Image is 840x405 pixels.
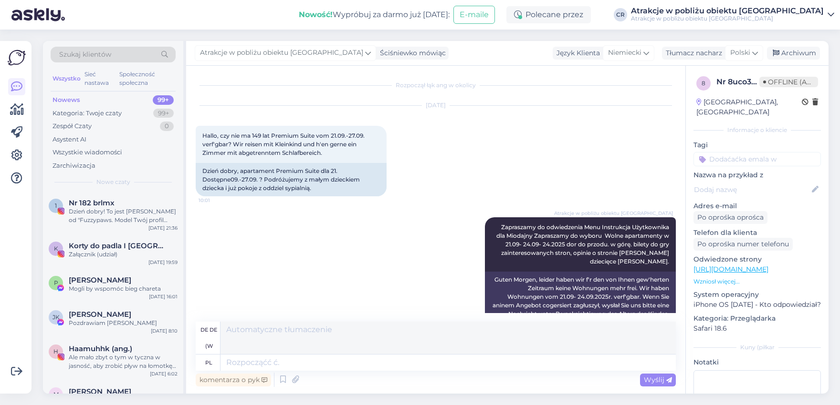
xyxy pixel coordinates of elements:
[693,277,821,286] p: Wzniosł więcej...
[693,290,821,300] p: System operacyjny
[196,81,676,90] div: Rozpoczął łąk ang w okolicy
[767,47,820,60] div: Archiwum
[52,314,60,321] span: JK
[693,254,821,264] p: Odwiedzone strony
[693,324,821,334] p: Safari 18.6
[693,152,821,166] input: Dodaćaćka emala w
[52,109,122,118] div: Kategoria: Twoje czaty
[608,48,641,58] span: Niemiecki
[153,95,174,105] div: 99+
[160,121,174,131] div: 0
[53,348,58,355] span: h
[69,387,131,396] span: Monika Adamczak-Malinowska
[496,223,671,265] span: Zapraszamy do odwiedzenia Menu Instrukcja Użytkownika dla Miodajny Zapraszamy do wyboru Wolne apa...
[693,228,821,238] p: Telefon dla klienta
[69,310,131,319] span: Jacek Dubicki
[205,354,212,371] div: pl
[69,242,168,250] span: Korty do padla I Szczecin
[59,50,111,60] span: Szukaj klientów
[693,343,821,352] div: Kuny (piłkar
[631,7,834,22] a: Atrakcje w pobliżu obiektu [GEOGRAPHIC_DATA]Atrakcje w pobliżu obiektu [GEOGRAPHIC_DATA]
[69,250,178,259] div: Załącznik (udział)
[69,344,132,353] span: Haamuhhk (ang.)
[151,327,178,334] div: [DATE] 8:10
[693,170,821,180] p: Nazwa na przykład z
[69,319,178,327] div: Pozdrawiam [PERSON_NAME]
[69,199,115,207] span: Nr 182 brlmx
[299,10,333,19] b: Nowość!
[51,68,83,89] div: Wszystko
[52,161,95,171] div: Zarchiwizacja
[614,8,627,21] div: CR
[54,245,58,252] span: K
[693,126,821,134] div: Informacje o kliencie
[716,76,759,88] div: Nr 8uco3zac
[117,68,176,89] div: Społeczność społeczna
[53,391,59,398] span: M
[196,163,387,196] div: Dzień dobry, apartament Premium Suite dla 21. Dostępne09.-27.09. ? Podróżujemy z małym dzieckiem ...
[52,95,80,105] div: Nowews
[662,48,722,58] div: Tłumacz nacharz
[702,80,705,87] span: 8
[148,224,178,232] div: [DATE] 21:36
[730,48,750,58] span: Polski
[693,238,793,251] div: Po oprośka numer telefonu
[693,265,768,273] a: [URL][DOMAIN_NAME]
[376,48,446,58] div: Ściśniewko mówiąc
[485,272,676,331] div: Guten Morgen, leider haben wir f'r den von Ihnen gew'herten Zeitraum keine Wohnungen mehr frei. W...
[693,140,821,150] p: Tagi
[153,109,174,118] div: 99+
[196,374,271,386] div: komentarza o pyk
[198,322,220,354] div: de de (w
[693,300,821,310] p: iPhone OS [DATE] - Kto odpowiedział?
[693,201,821,211] p: Adres e-mail
[52,148,122,157] div: Wszystkie wiadomości
[83,68,117,89] div: Sieć nastawa
[202,132,366,156] span: Hallo, czy nie ma 149 lat Premium Suite vom 21.09.-27.09. verf'gbar? Wir reisen mit Kleinkind und...
[644,375,672,384] span: Wyślij
[299,9,450,20] div: Wypróbuj za darmo już [DATE]:
[759,77,818,87] span: Offline (ang.)
[8,49,26,67] img: Proszę głośne logo
[696,97,802,117] div: [GEOGRAPHIC_DATA], [GEOGRAPHIC_DATA]
[69,284,178,293] div: Mogli by wspomóc bieg chareta
[693,314,821,324] p: Kategoria: Przeglądarka
[54,279,58,286] span: P
[96,178,130,186] span: Nowe czaty
[69,276,131,284] span: Paweł Tcho
[69,353,178,370] div: Ale mało zbyt o tym w tyczna w jasność, aby zrobić pływ na łomotkę hotelu
[693,357,821,367] p: Notatki
[52,121,92,131] div: Zespół Czaty
[554,210,673,217] span: Atrakcje w pobliżu obiektu [GEOGRAPHIC_DATA]
[631,7,824,15] div: Atrakcje w pobliżu obiektu [GEOGRAPHIC_DATA]
[506,6,591,23] div: Polecane przez
[694,184,810,195] input: Dodaj nazwę
[150,370,178,377] div: [DATE] 6:02
[149,293,178,300] div: [DATE] 16:01
[69,207,178,224] div: Dzień dobry! To jest [PERSON_NAME] od "Fuzzypaws. Model Twój profil przykuł nasze oko" Jesteśmy ś...
[200,48,363,58] span: Atrakcje w pobliżu obiektu [GEOGRAPHIC_DATA]
[55,202,57,209] span: 1
[693,211,767,224] div: Po oprośka oprośca
[199,197,234,204] span: 10:01
[453,6,495,24] button: E-maile
[52,135,86,144] div: Asystent AI
[196,101,676,110] div: [DATE]
[148,259,178,266] div: [DATE] 19:59
[553,48,600,58] div: Język Klienta
[631,15,824,22] div: Atrakcje w pobliżu obiektu [GEOGRAPHIC_DATA]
